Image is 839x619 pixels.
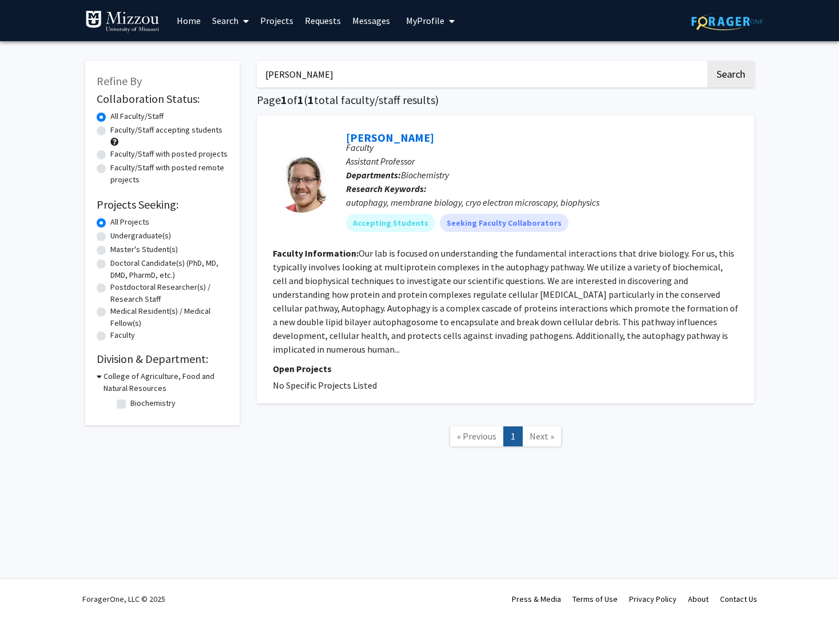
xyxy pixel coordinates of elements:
[273,380,377,391] span: No Specific Projects Listed
[110,243,178,255] label: Master's Student(s)
[273,247,359,259] b: Faculty Information:
[720,594,757,604] a: Contact Us
[82,579,165,619] div: ForagerOne, LLC © 2025
[97,352,228,366] h2: Division & Department:
[297,93,304,107] span: 1
[130,397,176,409] label: Biochemistry
[346,195,738,209] div: autophagy, membrane biology, cryo electron microscopy, biophysics
[406,15,444,26] span: My Profile
[97,198,228,211] h2: Projects Seeking:
[273,247,738,355] fg-read-more: Our lab is focused on understanding the fundamental interactions that drive biology. For us, this...
[299,1,347,41] a: Requests
[503,426,523,446] a: 1
[688,594,709,604] a: About
[9,568,49,610] iframe: Chat
[450,426,504,446] a: Previous Page
[206,1,255,41] a: Search
[347,1,396,41] a: Messages
[346,154,738,168] p: Assistant Professor
[104,370,228,394] h3: College of Agriculture, Food and Natural Resources
[572,594,618,604] a: Terms of Use
[257,415,754,461] nav: Page navigation
[346,214,435,232] mat-chip: Accepting Students
[457,430,496,442] span: « Previous
[691,13,763,30] img: ForagerOne Logo
[281,93,287,107] span: 1
[110,148,228,160] label: Faculty/Staff with posted projects
[255,1,299,41] a: Projects
[346,169,401,181] b: Departments:
[273,362,738,376] p: Open Projects
[97,92,228,106] h2: Collaboration Status:
[110,162,228,186] label: Faculty/Staff with posted remote projects
[512,594,561,604] a: Press & Media
[440,214,568,232] mat-chip: Seeking Faculty Collaborators
[110,281,228,305] label: Postdoctoral Researcher(s) / Research Staff
[97,74,142,88] span: Refine By
[308,93,314,107] span: 1
[346,141,738,154] p: Faculty
[110,257,228,281] label: Doctoral Candidate(s) (PhD, MD, DMD, PharmD, etc.)
[707,61,754,87] button: Search
[257,61,706,87] input: Search Keywords
[346,183,427,194] b: Research Keywords:
[629,594,677,604] a: Privacy Policy
[530,430,554,442] span: Next »
[110,216,149,228] label: All Projects
[171,1,206,41] a: Home
[110,124,222,136] label: Faculty/Staff accepting students
[85,10,160,33] img: University of Missouri Logo
[110,110,164,122] label: All Faculty/Staff
[401,169,449,181] span: Biochemistry
[346,130,434,145] a: [PERSON_NAME]
[257,93,754,107] h1: Page of ( total faculty/staff results)
[110,329,135,341] label: Faculty
[522,426,562,446] a: Next Page
[110,230,171,242] label: Undergraduate(s)
[110,305,228,329] label: Medical Resident(s) / Medical Fellow(s)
